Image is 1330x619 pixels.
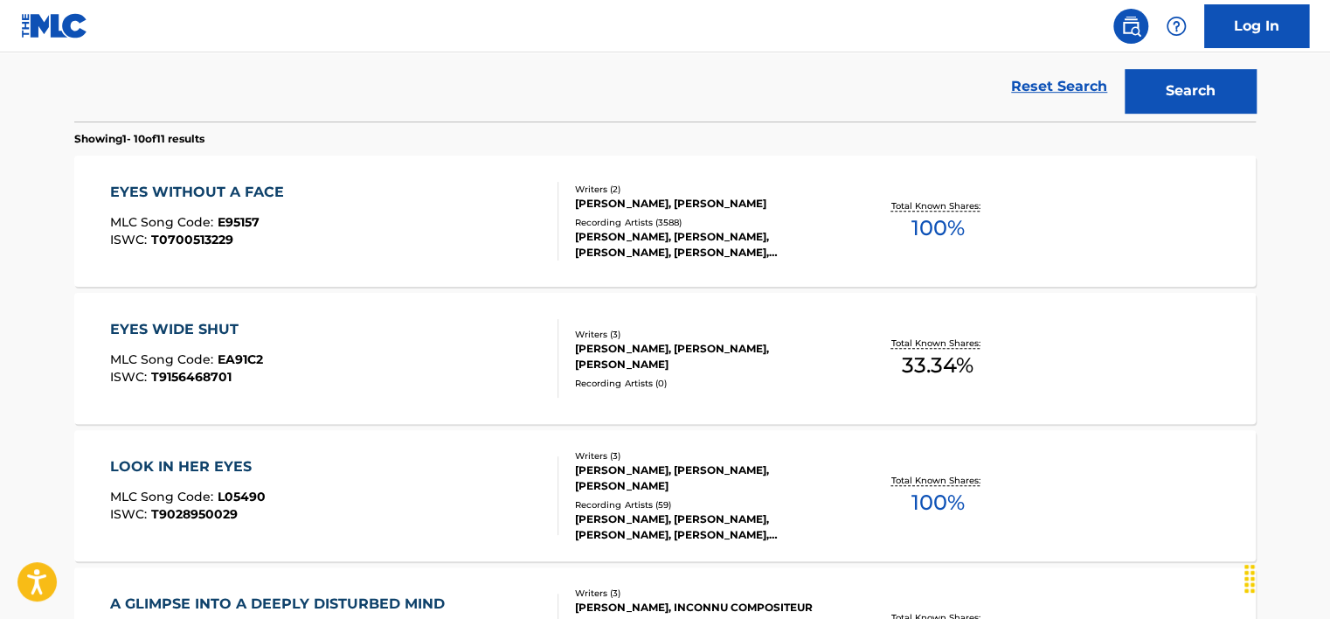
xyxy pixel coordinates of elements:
img: search [1120,16,1141,37]
span: 33.34 % [902,350,973,381]
iframe: Chat Widget [1243,535,1330,619]
p: Total Known Shares: [890,474,984,487]
span: T9028950029 [151,506,238,522]
span: L05490 [218,489,266,504]
div: LOOK IN HER EYES [110,456,266,477]
div: [PERSON_NAME], [PERSON_NAME], [PERSON_NAME], [PERSON_NAME], [PERSON_NAME] [575,229,839,261]
div: Recording Artists ( 59 ) [575,498,839,511]
span: ISWC : [110,369,151,385]
div: [PERSON_NAME], [PERSON_NAME], [PERSON_NAME] [575,341,839,372]
div: Writers ( 3 ) [575,587,839,600]
span: MLC Song Code : [110,351,218,367]
a: LOOK IN HER EYESMLC Song Code:L05490ISWC:T9028950029Writers (3)[PERSON_NAME], [PERSON_NAME], [PER... [74,430,1256,561]
span: MLC Song Code : [110,489,218,504]
div: EYES WIDE SHUT [110,319,263,340]
span: 100 % [911,212,964,244]
p: Total Known Shares: [890,199,984,212]
span: T0700513229 [151,232,233,247]
div: Writers ( 3 ) [575,449,839,463]
span: ISWC : [110,506,151,522]
div: Recording Artists ( 3588 ) [575,216,839,229]
a: Public Search [1113,9,1148,44]
img: MLC Logo [21,13,88,38]
button: Search [1125,69,1256,113]
p: Total Known Shares: [890,337,984,350]
div: চ্যাট উইজেট [1243,535,1330,619]
div: [PERSON_NAME], [PERSON_NAME] [575,196,839,212]
div: [PERSON_NAME], [PERSON_NAME], [PERSON_NAME] [575,463,839,494]
div: EYES WITHOUT A FACE [110,182,293,203]
a: Reset Search [1002,67,1116,106]
div: A GLIMPSE INTO A DEEPLY DISTURBED MIND [110,594,454,615]
span: 100 % [911,487,964,518]
a: EYES WITHOUT A FACEMLC Song Code:E95157ISWC:T0700513229Writers (2)[PERSON_NAME], [PERSON_NAME]Rec... [74,156,1256,287]
span: E95157 [218,214,260,230]
div: Writers ( 2 ) [575,183,839,196]
span: MLC Song Code : [110,214,218,230]
p: Showing 1 - 10 of 11 results [74,131,204,147]
div: Writers ( 3 ) [575,328,839,341]
div: টেনে আনুন [1236,553,1264,605]
span: T9156468701 [151,369,232,385]
div: [PERSON_NAME], [PERSON_NAME], [PERSON_NAME], [PERSON_NAME], [PERSON_NAME] [575,511,839,543]
a: Log In [1204,4,1309,48]
img: help [1166,16,1187,37]
div: Help [1159,9,1194,44]
a: EYES WIDE SHUTMLC Song Code:EA91C2ISWC:T9156468701Writers (3)[PERSON_NAME], [PERSON_NAME], [PERSO... [74,293,1256,424]
span: ISWC : [110,232,151,247]
span: EA91C2 [218,351,263,367]
div: Recording Artists ( 0 ) [575,377,839,390]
